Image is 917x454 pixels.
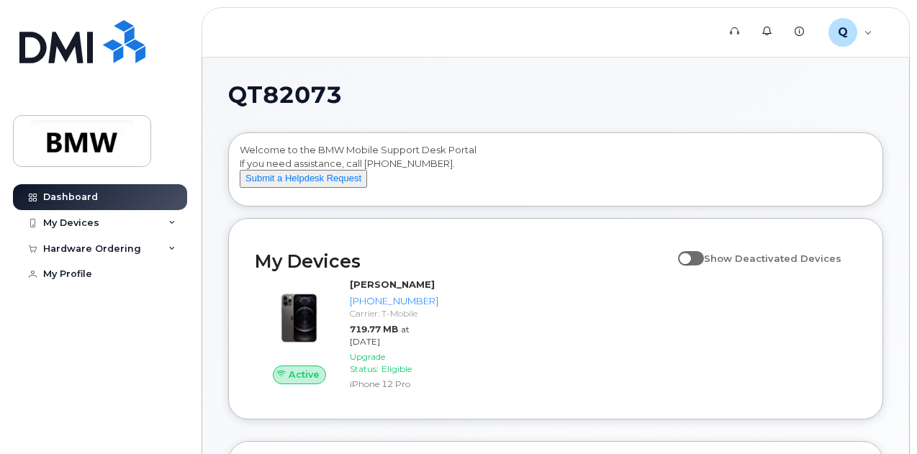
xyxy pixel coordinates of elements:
[350,324,398,335] span: 719.77 MB
[350,294,438,308] div: [PHONE_NUMBER]
[350,307,438,319] div: Carrier: T-Mobile
[266,285,333,351] img: image20231002-3703462-zcwrqf.jpeg
[350,324,410,347] span: at [DATE]
[381,363,412,374] span: Eligible
[350,378,438,390] div: iPhone 12 Pro
[678,245,690,256] input: Show Deactivated Devices
[240,143,872,201] div: Welcome to the BMW Mobile Support Desk Portal If you need assistance, call [PHONE_NUMBER].
[240,170,367,188] button: Submit a Helpdesk Request
[289,368,320,381] span: Active
[255,250,671,272] h2: My Devices
[240,172,367,183] a: Submit a Helpdesk Request
[350,278,435,290] strong: [PERSON_NAME]
[255,278,444,393] a: Active[PERSON_NAME][PHONE_NUMBER]Carrier: T-Mobile719.77 MBat [DATE]Upgrade Status:EligibleiPhone...
[350,351,385,374] span: Upgrade Status:
[228,84,342,106] span: QT82073
[704,253,841,264] span: Show Deactivated Devices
